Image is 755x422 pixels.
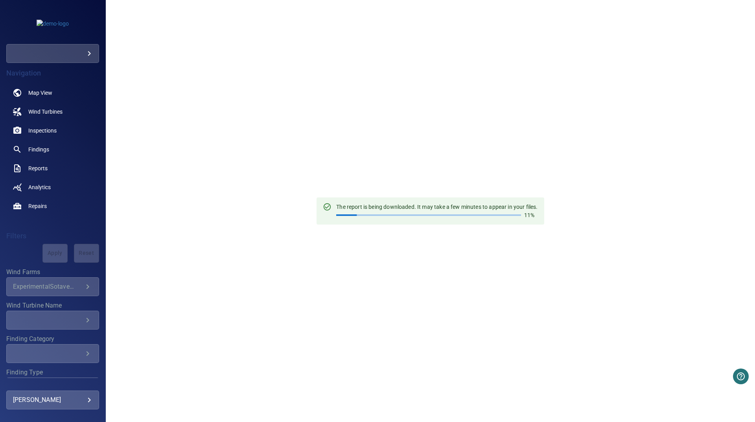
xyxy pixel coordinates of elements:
[37,20,69,28] img: demo-logo
[6,378,99,396] div: Finding Type
[6,83,99,102] a: map noActive
[6,311,99,330] div: Wind Turbine Name
[6,269,99,275] label: Wind Farms
[6,344,99,363] div: Finding Category
[6,232,99,240] h4: Filters
[28,183,51,191] span: Analytics
[6,369,99,376] label: Finding Type
[6,178,99,197] a: analytics noActive
[6,121,99,140] a: inspections noActive
[6,102,99,121] a: windturbines noActive
[28,89,52,97] span: Map View
[28,127,57,135] span: Inspections
[28,146,49,153] span: Findings
[336,200,538,222] div: The report is being downloaded. It may take a few minutes to appear in your files.
[13,394,92,406] div: [PERSON_NAME]
[6,140,99,159] a: findings noActive
[6,336,99,342] label: Finding Category
[6,277,99,296] div: Wind Farms
[28,108,63,116] span: Wind Turbines
[6,44,99,63] div: demo
[6,69,99,77] h4: Navigation
[13,283,83,290] div: ExperimentalSotavento
[524,211,538,219] p: 11%
[6,197,99,216] a: repairs noActive
[28,202,47,210] span: Repairs
[6,302,99,309] label: Wind Turbine Name
[28,164,48,172] span: Reports
[6,159,99,178] a: reports noActive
